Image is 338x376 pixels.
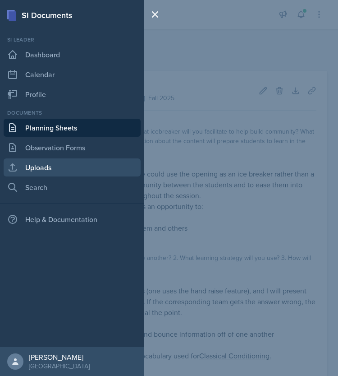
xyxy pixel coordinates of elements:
a: Calendar [4,65,141,84]
div: [GEOGRAPHIC_DATA] [29,362,90,371]
a: Profile [4,85,141,103]
div: [PERSON_NAME] [29,353,90,362]
a: Search [4,178,141,196]
a: Dashboard [4,46,141,64]
a: Uploads [4,158,141,176]
div: Documents [4,109,141,117]
a: Observation Forms [4,139,141,157]
div: Help & Documentation [4,210,141,228]
a: Planning Sheets [4,119,141,137]
div: Si leader [4,36,141,44]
